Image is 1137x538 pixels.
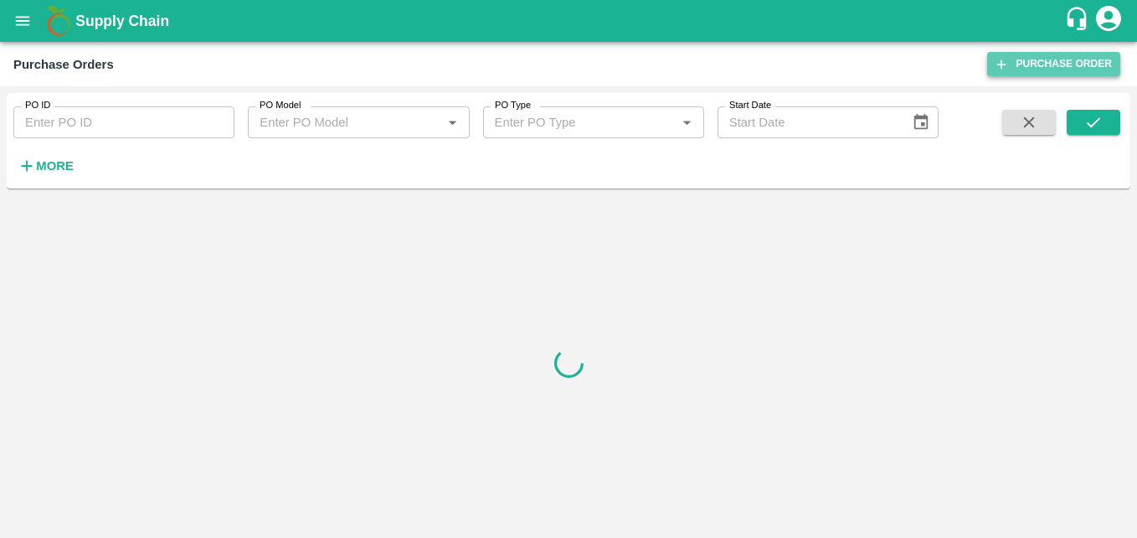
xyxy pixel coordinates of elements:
[25,99,50,112] label: PO ID
[987,52,1120,76] a: Purchase Order
[75,9,1064,33] a: Supply Chain
[253,111,436,133] input: Enter PO Model
[676,111,697,133] button: Open
[441,111,463,133] button: Open
[260,99,301,112] label: PO Model
[718,106,898,138] input: Start Date
[13,106,234,138] input: Enter PO ID
[729,99,771,112] label: Start Date
[36,159,74,173] strong: More
[3,2,42,40] button: open drawer
[42,4,75,38] img: logo
[75,13,169,29] b: Supply Chain
[13,152,78,180] button: More
[13,54,114,75] div: Purchase Orders
[905,106,937,138] button: Choose date
[1093,3,1124,39] div: account of current user
[1064,6,1093,36] div: customer-support
[495,99,531,112] label: PO Type
[488,111,671,133] input: Enter PO Type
